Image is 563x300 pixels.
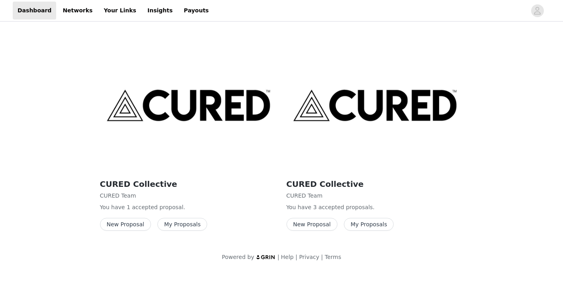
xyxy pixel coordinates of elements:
a: Your Links [99,2,141,20]
button: My Proposals [157,218,208,231]
a: Help [281,254,294,260]
span: s [370,204,373,210]
button: New Proposal [100,218,151,231]
p: You have 3 accepted proposal . [286,203,463,212]
a: Networks [58,2,97,20]
img: CURED Nutrition - Shopify [100,39,277,172]
p: CURED Team [286,192,463,200]
a: Payouts [179,2,214,20]
span: | [321,254,323,260]
img: logo [256,255,276,260]
button: New Proposal [286,218,337,231]
span: Powered by [222,254,254,260]
div: avatar [534,4,541,17]
a: Insights [143,2,177,20]
span: | [295,254,297,260]
h2: CURED Collective [100,178,277,190]
img: CURED Nutrition - WooCommerce [286,39,463,172]
button: My Proposals [344,218,394,231]
h2: CURED Collective [286,178,463,190]
span: | [277,254,279,260]
a: Terms [325,254,341,260]
a: Dashboard [13,2,56,20]
a: Privacy [299,254,320,260]
p: CURED Team [100,192,277,200]
p: You have 1 accepted proposal . [100,203,277,212]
